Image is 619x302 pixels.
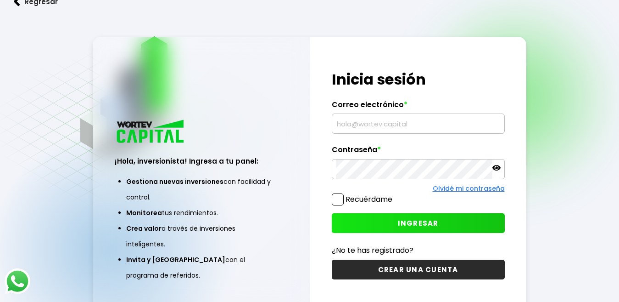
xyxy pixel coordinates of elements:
[336,114,501,133] input: hola@wortev.capital
[126,208,162,217] span: Monitorea
[115,156,288,166] h3: ¡Hola, inversionista! Ingresa a tu panel:
[332,245,505,279] a: ¿No te has registrado?CREAR UNA CUENTA
[115,119,187,146] img: logo_wortev_capital
[5,268,30,294] img: logos_whatsapp-icon.242b2217.svg
[332,245,505,256] p: ¿No te has registrado?
[332,213,505,233] button: INGRESAR
[126,224,162,233] span: Crea valor
[126,221,276,252] li: a través de inversiones inteligentes.
[126,205,276,221] li: tus rendimientos.
[433,184,505,193] a: Olvidé mi contraseña
[126,174,276,205] li: con facilidad y control.
[346,194,392,205] label: Recuérdame
[126,177,223,186] span: Gestiona nuevas inversiones
[332,100,505,114] label: Correo electrónico
[332,260,505,279] button: CREAR UNA CUENTA
[126,255,225,264] span: Invita y [GEOGRAPHIC_DATA]
[332,68,505,91] h1: Inicia sesión
[398,218,439,228] span: INGRESAR
[126,252,276,283] li: con el programa de referidos.
[332,145,505,159] label: Contraseña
